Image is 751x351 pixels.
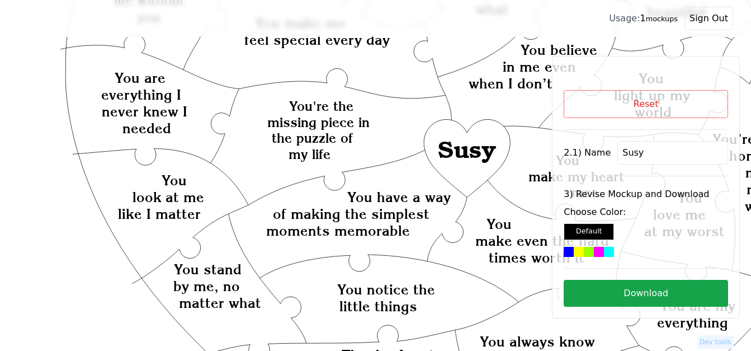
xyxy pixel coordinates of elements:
text: make even the hard [476,233,610,250]
text: needed [122,120,171,137]
text: my life [289,146,330,162]
text: You [487,216,512,233]
span: Usage: [609,13,640,24]
text: when I don’t [469,75,552,92]
text: of making the simplest [273,205,430,222]
text: little things [340,298,418,315]
text: You have a way [347,189,451,205]
button: Sign Out [684,7,733,30]
text: feel special every day [244,31,390,48]
text: matter what [179,294,261,311]
text: You [162,172,187,189]
label: 2.1) Name [564,146,611,160]
text: look at me [133,189,205,206]
text: You notice the [337,282,435,298]
button: Download [564,280,728,307]
small: Default [576,227,602,235]
text: You believe [521,41,597,58]
label: Choose Color: [564,205,728,219]
text: You are [115,69,166,86]
text: times worth it [489,250,584,266]
text: You're the [289,98,353,114]
button: Dev tools [697,335,734,349]
div: 1 [609,12,678,25]
text: like I matter [118,206,201,223]
text: Susy [438,137,497,164]
text: everything [657,314,728,331]
text: missing piece in [267,114,370,130]
small: mockups [646,15,678,23]
text: in me even [503,58,576,75]
text: everything I [101,86,181,103]
text: never knew I [102,103,187,120]
text: You always know [480,333,595,350]
text: make my heart [528,169,624,185]
text: moments memorable [266,222,410,239]
button: Reset [564,90,728,118]
text: the puzzle of [272,130,354,147]
text: by me, no [173,278,240,294]
label: 3) Revise Mockup and Download [564,188,728,201]
text: You stand [174,261,242,278]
